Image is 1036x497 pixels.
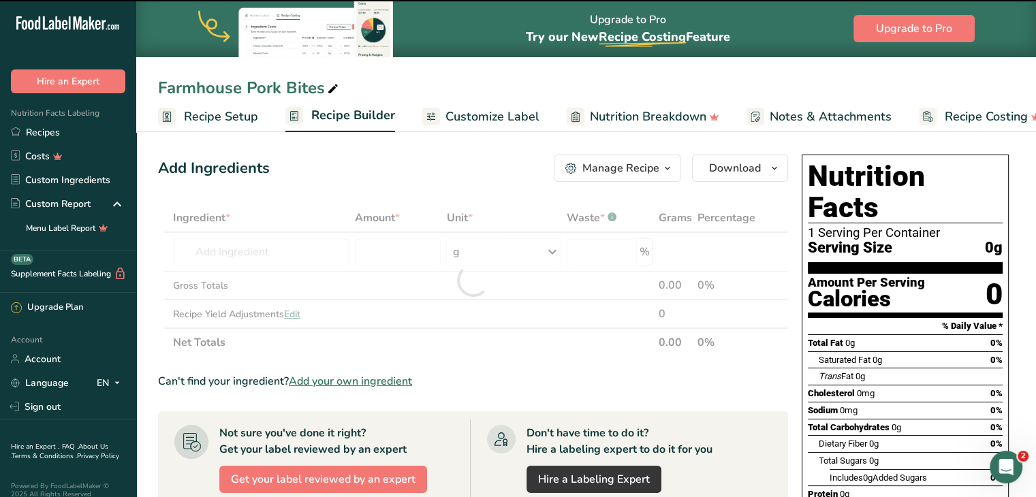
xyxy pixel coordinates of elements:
span: Cholesterol [808,388,855,398]
span: Total Fat [808,338,843,348]
button: Download [692,155,788,182]
span: Serving Size [808,240,892,257]
a: Recipe Setup [158,101,258,132]
div: BETA [11,254,33,265]
span: 0g [869,438,879,449]
button: Hire an Expert [11,69,125,93]
span: Dietary Fiber [819,438,867,449]
span: 0g [845,338,855,348]
span: Customize Label [445,108,539,126]
span: Recipe Builder [311,106,395,125]
div: Upgrade Plan [11,301,83,315]
span: 0g [985,240,1003,257]
a: Nutrition Breakdown [567,101,719,132]
div: EN [97,374,125,391]
span: Upgrade to Pro [876,20,952,37]
div: Add Ingredients [158,157,270,180]
span: Includes Added Sugars [830,472,927,483]
button: Manage Recipe [554,155,681,182]
i: Trans [819,371,841,381]
button: Get your label reviewed by an expert [219,466,427,493]
span: Add your own ingredient [289,373,412,389]
span: Total Sugars [819,455,867,466]
span: Notes & Attachments [770,108,892,126]
div: Not sure you've done it right? Get your label reviewed by an expert [219,425,407,458]
div: 1 Serving Per Container [808,226,1003,240]
span: Saturated Fat [819,355,870,365]
a: Hire an Expert . [11,442,59,451]
div: Custom Report [11,197,91,211]
span: Recipe Costing [945,108,1028,126]
h1: Nutrition Facts [808,161,1003,223]
a: Language [11,371,69,395]
div: Farmhouse Pork Bites [158,76,341,100]
span: 0g [869,455,879,466]
a: About Us . [11,442,108,461]
span: 0g [873,355,882,365]
span: Sodium [808,405,838,415]
span: 2 [1018,451,1029,462]
span: Recipe Setup [184,108,258,126]
div: 0 [986,276,1003,312]
span: Try our New Feature [526,29,730,45]
span: Fat [819,371,853,381]
span: 0mg [857,388,875,398]
span: Get your label reviewed by an expert [231,471,415,487]
span: 0% [990,388,1003,398]
span: Recipe Costing [599,29,686,45]
div: Calories [808,289,925,309]
span: 0% [990,355,1003,365]
section: % Daily Value * [808,318,1003,334]
iframe: Intercom live chat [990,451,1022,483]
span: 0% [990,438,1003,449]
span: Total Carbohydrates [808,422,890,432]
button: Upgrade to Pro [853,15,975,42]
span: 0% [990,338,1003,348]
span: 0g [863,472,873,483]
div: Amount Per Serving [808,276,925,289]
span: Nutrition Breakdown [590,108,706,126]
a: Recipe Builder [285,100,395,133]
span: 0g [892,422,901,432]
a: Privacy Policy [77,451,119,461]
a: Hire a Labeling Expert [527,466,661,493]
span: 0g [856,371,865,381]
a: FAQ . [62,442,78,451]
div: Upgrade to Pro [526,1,730,57]
span: Download [709,160,761,176]
span: 0mg [840,405,858,415]
a: Terms & Conditions . [12,451,77,461]
div: Don't have time to do it? Hire a labeling expert to do it for you [527,425,712,458]
a: Customize Label [422,101,539,132]
span: 0% [990,405,1003,415]
div: Can't find your ingredient? [158,373,788,389]
a: Notes & Attachments [747,101,892,132]
span: 0% [990,422,1003,432]
div: Manage Recipe [582,160,659,176]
